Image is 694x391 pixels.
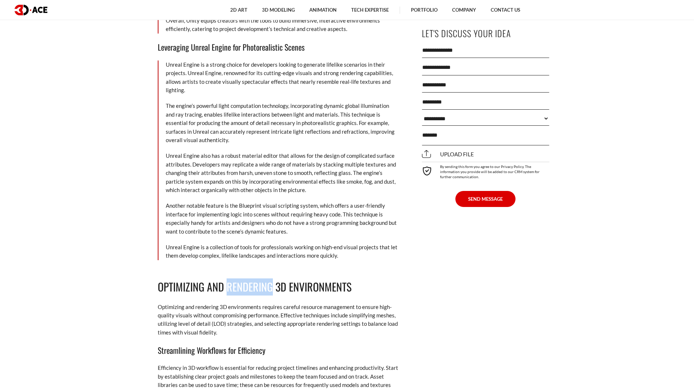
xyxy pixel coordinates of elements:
p: Unreal Engine is a collection of tools for professionals working on high-end visual projects that... [166,243,398,260]
div: By sending this form you agree to our Privacy Policy. The information you provide will be added t... [422,162,549,179]
p: Another notable feature is the Blueprint visual scripting system, which offers a user-friendly in... [166,202,398,236]
p: Let's Discuss Your Idea [422,25,549,42]
h3: Streamlining Workflows for Efficiency [158,344,398,356]
img: logo dark [15,5,47,15]
h2: Optimizing and Rendering 3D Environments [158,278,398,296]
button: SEND MESSAGE [455,191,515,207]
p: Unreal Engine also has a robust material editor that allows for the design of complicated surface... [166,152,398,194]
h3: Leveraging Unreal Engine for Photorealistic Scenes [158,41,398,53]
p: The engine’s powerful light computation technology, incorporating dynamic global illumination and... [166,102,398,144]
span: Upload file [422,151,474,157]
p: Overall, Unity equips creators with the tools to build immersive, interactive environments effici... [166,16,398,34]
p: Optimizing and rendering 3D environments requires careful resource management to ensure high-qual... [158,303,398,337]
p: Unreal Engine is a strong choice for developers looking to generate lifelike scenarios in their p... [166,60,398,95]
